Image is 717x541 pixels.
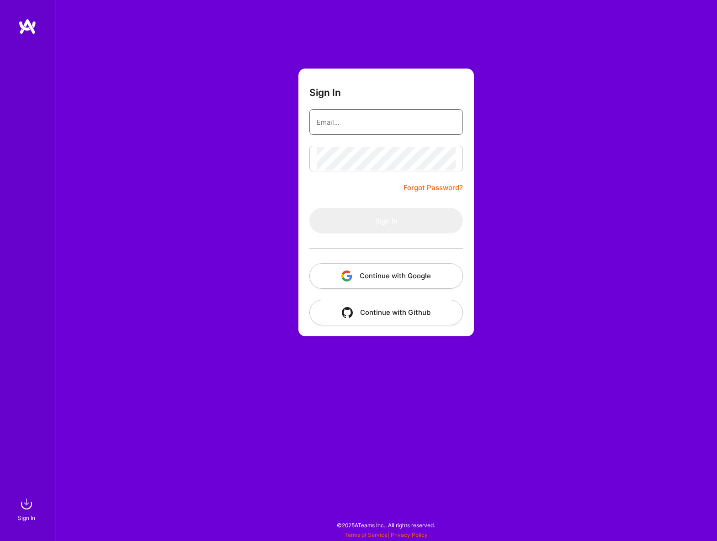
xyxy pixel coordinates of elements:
input: Email... [317,111,456,134]
button: Continue with Github [309,300,463,325]
a: sign inSign In [19,495,36,523]
a: Privacy Policy [391,531,428,538]
div: Sign In [18,513,35,523]
button: Sign In [309,208,463,233]
img: logo [18,18,37,35]
h3: Sign In [309,87,341,98]
a: Terms of Service [345,531,388,538]
a: Forgot Password? [404,182,463,193]
div: © 2025 ATeams Inc., All rights reserved. [55,514,717,536]
img: sign in [17,495,36,513]
img: icon [341,270,352,281]
img: icon [342,307,353,318]
span: | [345,531,428,538]
button: Continue with Google [309,263,463,289]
